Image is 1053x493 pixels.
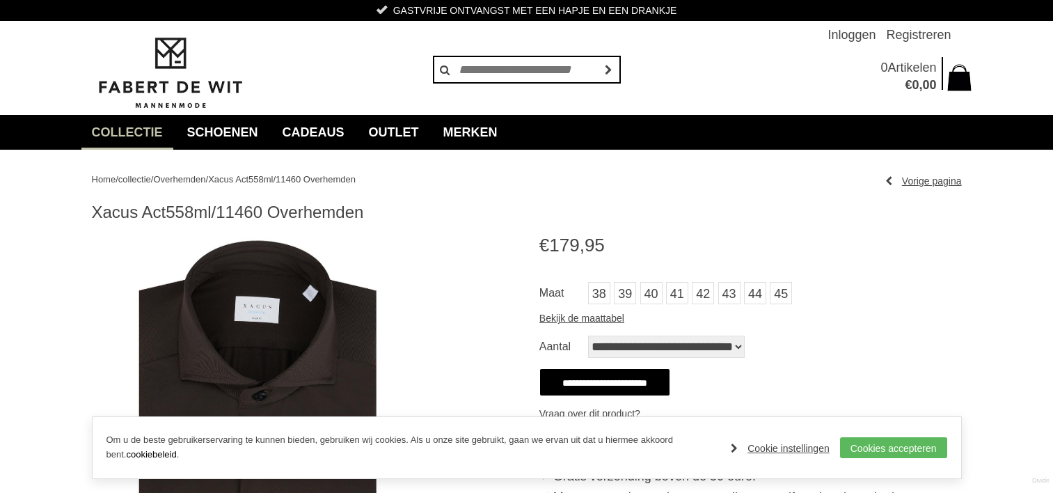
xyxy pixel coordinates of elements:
[887,61,936,75] span: Artikelen
[539,235,549,256] span: €
[912,78,919,92] span: 0
[840,437,947,458] a: Cookies accepteren
[919,78,922,92] span: ,
[433,115,508,150] a: Merken
[92,36,248,111] img: Fabert de Wit
[580,235,585,256] span: ,
[886,21,951,49] a: Registreren
[539,282,962,308] ul: Maat
[539,403,640,424] a: Vraag over dit product?
[177,115,269,150] a: Schoenen
[588,282,610,304] a: 38
[880,61,887,75] span: 0
[272,115,355,150] a: Cadeaus
[692,282,714,304] a: 42
[153,174,205,185] a: Overhemden
[208,174,356,185] a: Xacus Act558ml/11460 Overhemden
[539,336,588,358] label: Aantal
[358,115,429,150] a: Outlet
[126,449,176,460] a: cookiebeleid
[744,282,766,304] a: 44
[539,308,624,329] a: Bekijk de maattabel
[206,174,209,185] span: /
[118,174,151,185] a: collectie
[905,78,912,92] span: €
[828,21,876,49] a: Inloggen
[549,235,579,256] span: 179
[585,235,605,256] span: 95
[116,174,118,185] span: /
[614,282,636,304] a: 39
[106,433,718,462] p: Om u de beste gebruikerservaring te kunnen bieden, gebruiken wij cookies. Als u onze site gebruik...
[640,282,663,304] a: 40
[770,282,792,304] a: 45
[92,202,962,223] h1: Xacus Act558ml/11460 Overhemden
[922,78,936,92] span: 00
[151,174,154,185] span: /
[731,438,830,459] a: Cookie instellingen
[1032,472,1050,490] a: Divide
[81,115,173,150] a: collectie
[666,282,688,304] a: 41
[92,174,116,185] a: Home
[718,282,741,304] a: 43
[885,171,962,191] a: Vorige pagina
